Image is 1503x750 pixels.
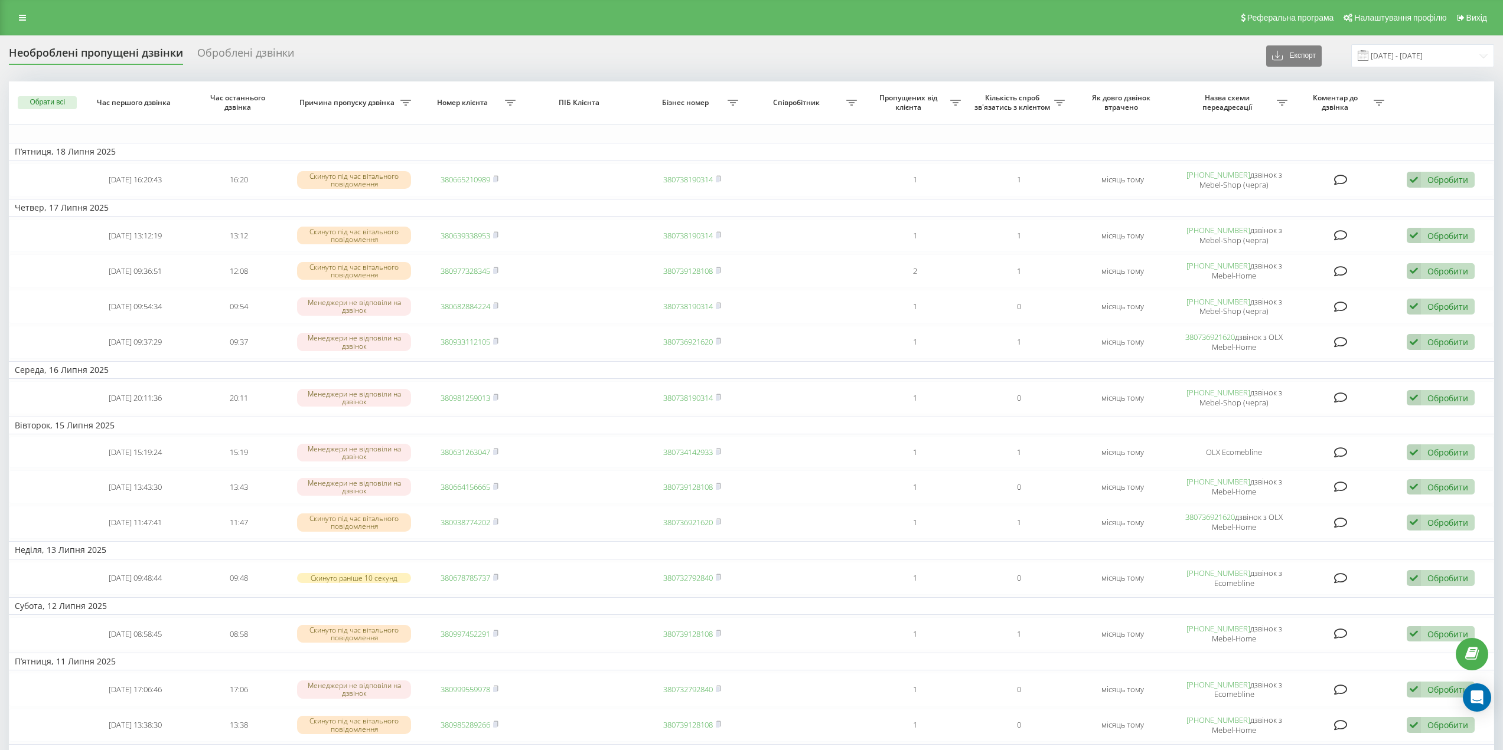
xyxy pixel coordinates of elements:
a: [PHONE_NUMBER] [1186,623,1250,634]
a: 380682884224 [441,301,490,312]
td: дзвінок з Mebel-Home [1175,617,1293,650]
span: Час першого дзвінка [94,98,177,107]
a: [PHONE_NUMBER] [1186,387,1250,398]
td: 1 [967,617,1071,650]
div: Менеджери не відповіли на дзвінок [297,444,411,461]
a: 380732792840 [663,684,713,695]
div: Скинуто під час вітального повідомлення [297,513,411,531]
td: [DATE] 17:06:46 [83,673,187,706]
td: 16:20 [187,163,291,196]
div: Менеджери не відповіли на дзвінок [297,297,411,315]
td: 08:58 [187,617,291,650]
a: 380665210989 [441,174,490,185]
a: 380678785737 [441,572,490,583]
td: 20:11 [187,381,291,414]
div: Обробити [1427,230,1468,241]
td: дзвінок з Ecomebline [1175,673,1293,706]
div: Обробити [1427,572,1468,584]
span: Номер клієнта [423,98,505,107]
a: [PHONE_NUMBER] [1186,476,1250,487]
td: місяць тому [1071,617,1175,650]
span: Назва схеми переадресації [1181,93,1277,112]
td: місяць тому [1071,254,1175,287]
a: 380738190314 [663,392,713,403]
td: 1 [863,506,967,539]
td: Субота, 12 Липня 2025 [9,597,1494,615]
td: 1 [863,617,967,650]
div: Менеджери не відповіли на дзвінок [297,478,411,496]
div: Обробити [1427,336,1468,348]
td: [DATE] 09:36:51 [83,254,187,287]
td: Середа, 16 Липня 2025 [9,361,1494,379]
td: дзвінок з Mebel-Home [1175,709,1293,742]
div: Менеджери не відповіли на дзвінок [297,680,411,698]
div: Обробити [1427,266,1468,277]
td: дзвінок з Mebel-Shop (черга) [1175,219,1293,252]
td: [DATE] 13:43:30 [83,470,187,503]
td: 09:48 [187,562,291,595]
td: 12:08 [187,254,291,287]
a: 380997452291 [441,628,490,639]
td: 1 [967,326,1071,359]
td: [DATE] 08:58:45 [83,617,187,650]
td: 1 [863,437,967,468]
td: 1 [863,290,967,323]
a: 380664156665 [441,482,490,492]
td: дзвінок з OLX Mebel-Home [1175,506,1293,539]
td: 11:47 [187,506,291,539]
td: OLX Ecomebline [1175,437,1293,468]
td: 1 [967,506,1071,539]
td: дзвінок з Mebel-Home [1175,254,1293,287]
td: 1 [863,562,967,595]
td: 0 [967,673,1071,706]
td: 15:19 [187,437,291,468]
div: Оброблені дзвінки [197,47,294,65]
td: [DATE] 16:20:43 [83,163,187,196]
span: Пропущених від клієнта [869,93,950,112]
td: [DATE] 13:38:30 [83,709,187,742]
td: 09:37 [187,326,291,359]
div: Скинуто під час вітального повідомлення [297,262,411,280]
td: місяць тому [1071,562,1175,595]
a: 380739128108 [663,482,713,492]
td: 1 [863,326,967,359]
button: Експорт [1266,45,1322,67]
a: 380639338953 [441,230,490,241]
div: Обробити [1427,684,1468,695]
div: Обробити [1427,482,1468,493]
span: Реферальна програма [1247,13,1334,22]
td: 13:38 [187,709,291,742]
td: місяць тому [1071,437,1175,468]
td: 17:06 [187,673,291,706]
td: 1 [863,219,967,252]
td: місяць тому [1071,290,1175,323]
td: 1 [863,381,967,414]
div: Скинуто під час вітального повідомлення [297,227,411,244]
div: Скинуто раніше 10 секунд [297,573,411,583]
td: [DATE] 09:48:44 [83,562,187,595]
td: місяць тому [1071,163,1175,196]
td: Вівторок, 15 Липня 2025 [9,417,1494,434]
a: [PHONE_NUMBER] [1186,296,1250,307]
td: Неділя, 13 Липня 2025 [9,541,1494,559]
td: 1 [863,470,967,503]
div: Обробити [1427,392,1468,404]
td: 0 [967,381,1071,414]
a: 380739128108 [663,266,713,276]
a: 380738190314 [663,174,713,185]
td: місяць тому [1071,326,1175,359]
a: 380981259013 [441,392,490,403]
a: [PHONE_NUMBER] [1186,679,1250,690]
td: місяць тому [1071,709,1175,742]
td: 1 [863,673,967,706]
span: Як довго дзвінок втрачено [1081,93,1164,112]
div: Open Intercom Messenger [1463,683,1491,712]
td: 1 [967,163,1071,196]
td: дзвінок з Mebel-Shop (черга) [1175,381,1293,414]
a: 380732792840 [663,572,713,583]
a: 380734142933 [663,447,713,457]
span: Коментар до дзвінка [1299,93,1373,112]
td: дзвінок з Mebel-Home [1175,470,1293,503]
a: 380739128108 [663,719,713,730]
td: 0 [967,470,1071,503]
